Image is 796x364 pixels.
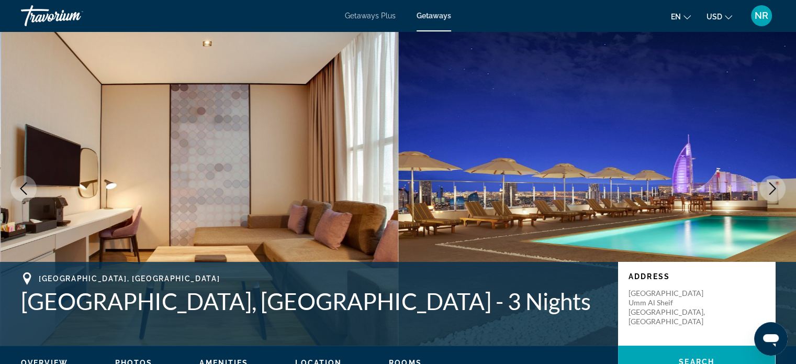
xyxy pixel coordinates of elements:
span: NR [755,10,768,21]
a: Travorium [21,2,126,29]
button: Change currency [707,9,732,24]
p: [GEOGRAPHIC_DATA] Umm Al Sheif [GEOGRAPHIC_DATA], [GEOGRAPHIC_DATA] [629,289,712,326]
a: Getaways Plus [345,12,396,20]
button: Previous image [10,175,37,202]
span: [GEOGRAPHIC_DATA], [GEOGRAPHIC_DATA] [39,274,220,283]
span: USD [707,13,722,21]
button: User Menu [748,5,775,27]
button: Next image [759,175,786,202]
p: Address [629,272,765,281]
button: Change language [671,9,691,24]
iframe: Кнопка запуска окна обмена сообщениями [754,322,788,356]
h1: [GEOGRAPHIC_DATA], [GEOGRAPHIC_DATA] - 3 Nights [21,288,608,315]
a: Getaways [417,12,451,20]
span: en [671,13,681,21]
